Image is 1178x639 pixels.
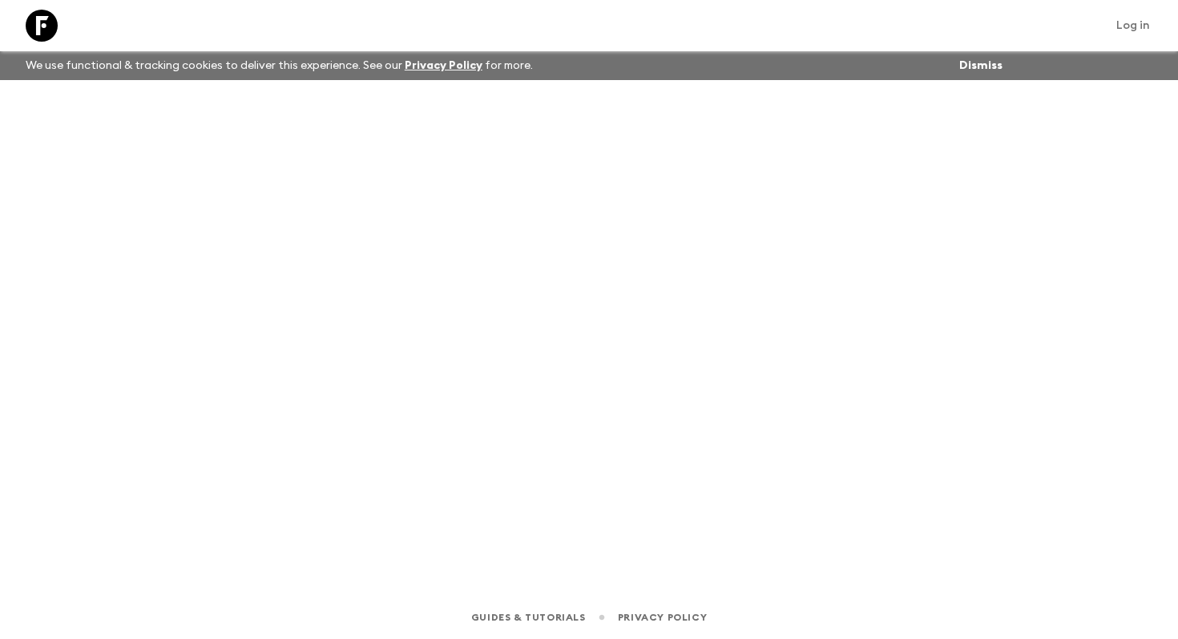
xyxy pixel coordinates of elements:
button: Dismiss [955,54,1007,77]
p: We use functional & tracking cookies to deliver this experience. See our for more. [19,51,539,80]
a: Privacy Policy [618,609,707,626]
a: Guides & Tutorials [471,609,586,626]
a: Privacy Policy [405,60,482,71]
a: Log in [1107,14,1159,37]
